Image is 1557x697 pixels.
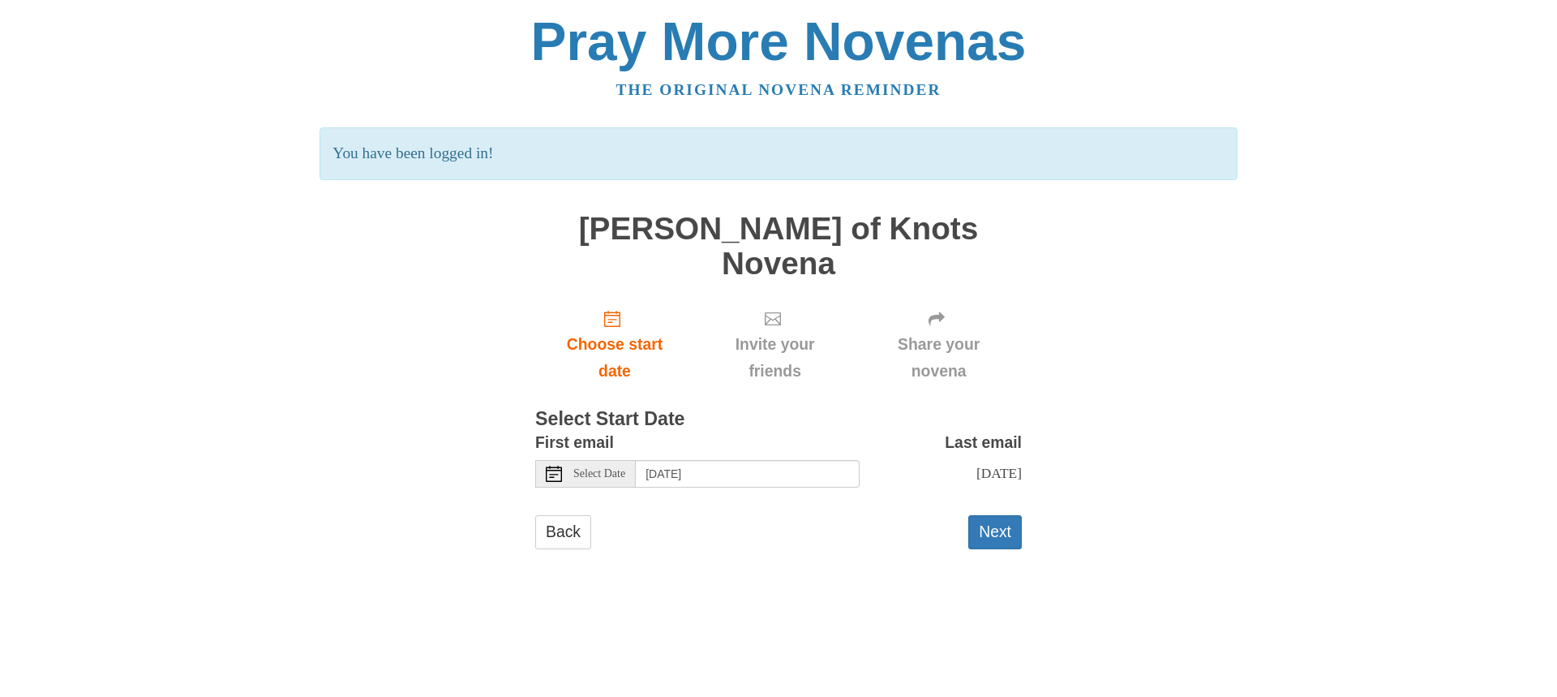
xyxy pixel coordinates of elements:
button: Next [968,515,1022,549]
a: Choose start date [535,297,694,394]
h3: Select Start Date [535,409,1022,430]
span: Share your novena [872,331,1006,385]
p: You have been logged in! [320,127,1237,180]
a: The original novena reminder [616,81,941,98]
a: Back [535,515,591,549]
div: Click "Next" to confirm your start date first. [694,297,856,394]
label: First email [535,429,614,456]
label: Last email [945,429,1022,456]
div: Click "Next" to confirm your start date first. [856,297,1022,394]
span: Invite your friends [710,331,839,385]
span: Choose start date [551,331,678,385]
a: Pray More Novenas [531,11,1027,71]
span: Select Date [573,468,625,480]
h1: [PERSON_NAME] of Knots Novena [535,212,1022,281]
span: [DATE] [976,465,1022,481]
